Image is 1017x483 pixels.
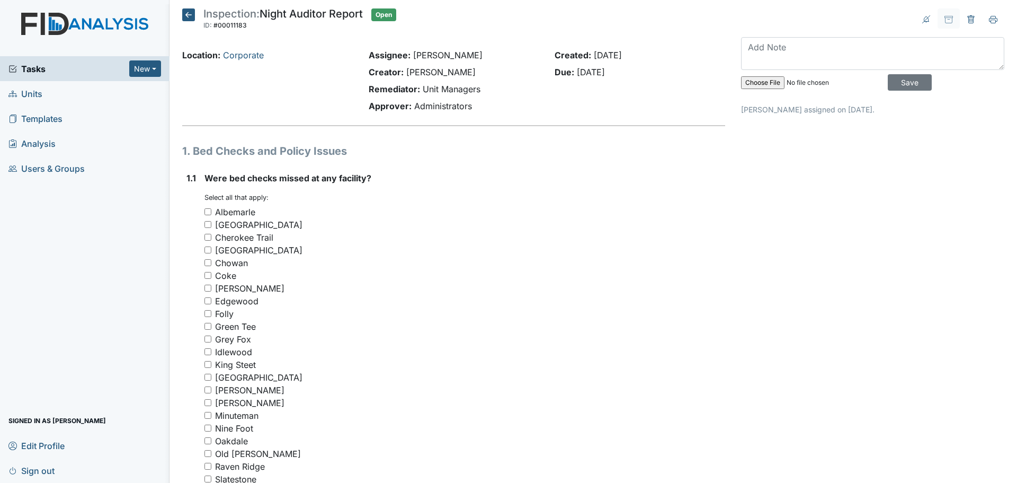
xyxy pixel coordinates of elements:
span: ID: [203,21,212,29]
div: Idlewood [215,346,252,358]
input: Minuteman [204,412,211,419]
div: [PERSON_NAME] [215,384,284,397]
strong: Remediator: [369,84,420,94]
div: Old [PERSON_NAME] [215,447,301,460]
div: [GEOGRAPHIC_DATA] [215,244,302,257]
span: Inspection: [203,7,260,20]
div: King Steet [215,358,256,371]
a: Corporate [223,50,264,60]
h1: 1. Bed Checks and Policy Issues [182,143,725,159]
span: Unit Managers [423,84,480,94]
input: Old [PERSON_NAME] [204,450,211,457]
span: [DATE] [594,50,622,60]
input: Green Tee [204,323,211,330]
input: Coke [204,272,211,279]
div: Raven Ridge [215,460,265,473]
div: Night Auditor Report [203,8,363,32]
a: Tasks [8,63,129,75]
div: Minuteman [215,409,258,422]
div: Edgewood [215,295,258,308]
input: [PERSON_NAME] [204,387,211,393]
input: Slatestone [204,476,211,482]
div: Oakdale [215,435,248,447]
strong: Created: [555,50,591,60]
span: Were bed checks missed at any facility? [204,173,371,183]
span: Sign out [8,462,55,479]
span: Signed in as [PERSON_NAME] [8,412,106,429]
div: Cherokee Trail [215,231,273,244]
span: Edit Profile [8,437,65,454]
span: Administrators [414,101,472,111]
strong: Assignee: [369,50,411,60]
div: [PERSON_NAME] [215,282,284,295]
div: Green Tee [215,320,256,333]
div: Coke [215,269,236,282]
input: [PERSON_NAME] [204,285,211,292]
input: Folly [204,310,211,317]
input: Idlewood [204,348,211,355]
strong: Approver: [369,101,412,111]
input: [GEOGRAPHIC_DATA] [204,221,211,228]
span: Open [371,8,396,21]
input: Oakdale [204,437,211,444]
input: Raven Ridge [204,463,211,470]
input: Cherokee Trail [204,234,211,241]
strong: Creator: [369,67,404,77]
span: [PERSON_NAME] [413,50,483,60]
span: [DATE] [577,67,605,77]
small: Select all that apply: [204,194,269,201]
span: Analysis [8,135,56,152]
span: Units [8,85,42,102]
button: New [129,60,161,77]
input: Grey Fox [204,336,211,343]
strong: Due: [555,67,574,77]
strong: Location: [182,50,220,60]
div: Nine Foot [215,422,253,435]
span: [PERSON_NAME] [406,67,476,77]
span: Users & Groups [8,160,85,177]
div: Folly [215,308,234,320]
input: Nine Foot [204,425,211,432]
input: Save [888,74,932,91]
span: Templates [8,110,63,127]
input: [GEOGRAPHIC_DATA] [204,247,211,253]
span: #00011183 [213,21,247,29]
input: [PERSON_NAME] [204,399,211,406]
p: [PERSON_NAME] assigned on [DATE]. [741,104,1004,115]
label: 1.1 [186,172,196,185]
input: [GEOGRAPHIC_DATA] [204,374,211,381]
div: Grey Fox [215,333,251,346]
div: Albemarle [215,206,255,218]
div: Chowan [215,257,248,269]
input: Chowan [204,259,211,266]
input: King Steet [204,361,211,368]
div: [GEOGRAPHIC_DATA] [215,371,302,384]
div: [PERSON_NAME] [215,397,284,409]
input: Albemarle [204,208,211,215]
input: Edgewood [204,297,211,304]
div: [GEOGRAPHIC_DATA] [215,218,302,231]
